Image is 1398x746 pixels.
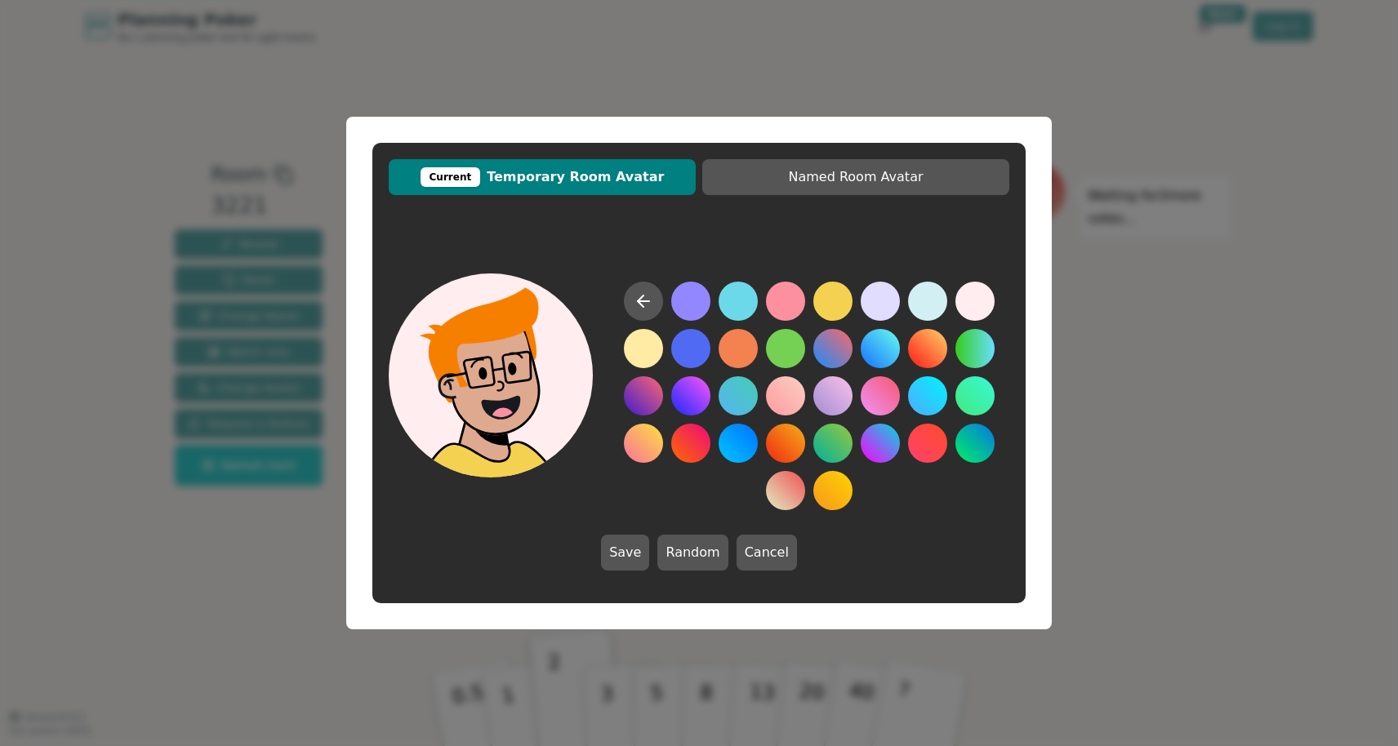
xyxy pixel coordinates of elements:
button: Named Room Avatar [702,159,1009,195]
span: Temporary Room Avatar [397,167,688,187]
button: Random [657,535,728,571]
button: Cancel [737,535,797,571]
span: Named Room Avatar [710,167,1001,187]
button: Save [601,535,649,571]
button: CurrentTemporary Room Avatar [389,159,696,195]
div: Current [421,167,481,187]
